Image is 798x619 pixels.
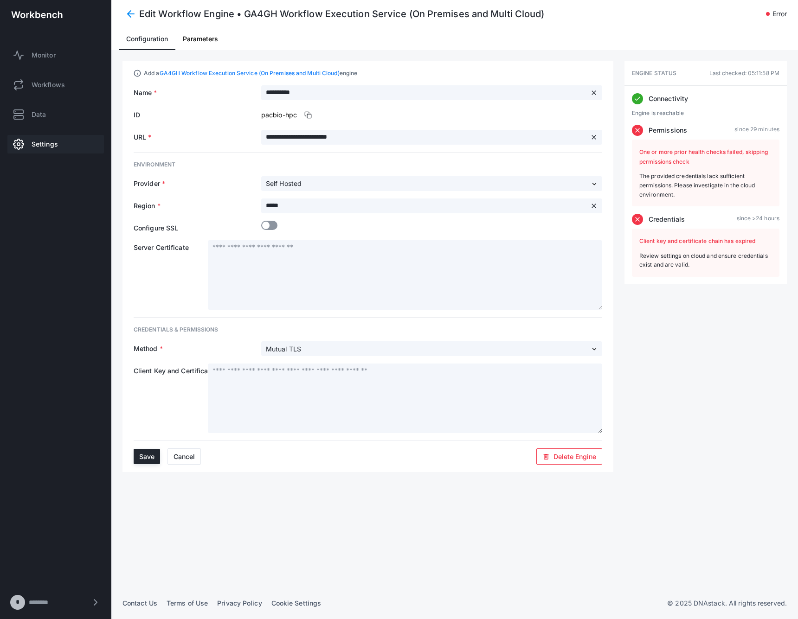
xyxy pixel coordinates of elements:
[632,69,676,78] span: Engine Status
[144,69,357,78] span: Add a engine
[261,110,297,120] span: pacbio-hpc
[32,140,58,149] span: Settings
[588,87,599,98] button: Clear input
[649,215,685,224] span: credentials
[639,172,772,199] div: The provided credentials lack sufficient permissions. Please investigate in the cloud environment.
[734,125,779,136] span: since 29 minutes
[772,9,787,19] span: error
[7,46,104,64] a: Monitor
[134,345,158,352] span: Method
[134,224,178,232] span: Configure SSL
[134,325,602,334] div: Credentials & Permissions
[32,51,56,60] span: Monitor
[667,599,787,608] p: © 2025 DNAstack. All rights reserved.
[134,110,261,120] span: ID
[11,11,63,19] img: workbench-logo-white.svg
[122,599,157,607] a: Contact Us
[134,243,189,251] span: Server Certificate
[32,80,65,89] span: Workflows
[737,214,780,225] span: since >24 hours
[32,110,46,119] span: Data
[174,453,195,460] div: Cancel
[134,179,160,187] span: Provider
[126,36,168,42] span: Configuration
[709,69,780,78] span: Last checked: 05:11:58 PM
[134,449,160,464] button: Save
[639,237,755,244] span: Client key and certificate chain has expired
[139,453,154,460] span: Save
[134,160,602,169] div: Environment
[266,345,301,353] span: Mutual TLS
[632,109,684,116] span: Engine is reachable
[266,179,302,187] span: Self Hosted
[7,135,104,153] a: Settings
[134,367,214,375] span: Client Key and Certificate
[649,126,687,135] span: permissions
[588,200,599,211] button: Clear input
[536,448,602,465] button: deleteDelete Engine
[134,202,155,210] span: Region
[160,70,340,77] a: GA4GH Workflow Execution Service (On Premises and Multi Cloud)
[649,94,688,103] span: connectivity
[542,453,550,460] span: delete
[7,105,104,124] a: Data
[134,89,152,96] span: Name
[271,599,322,607] a: Cookie Settings
[542,453,596,460] div: Delete Engine
[7,76,104,94] a: Workflows
[134,133,146,141] span: URL
[639,251,772,269] div: Review settings on cloud and ensure credentials exist and are valid.
[139,7,545,20] h4: Edit Workflow Engine • GA4GH Workflow Execution Service (On Premises and Multi Cloud)
[167,448,201,465] button: Cancel
[639,148,768,165] span: One or more prior health checks failed, skipping permissions check
[183,36,218,42] span: Parameters
[167,599,208,607] a: Terms of Use
[217,599,262,607] a: Privacy Policy
[588,132,599,143] button: Clear input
